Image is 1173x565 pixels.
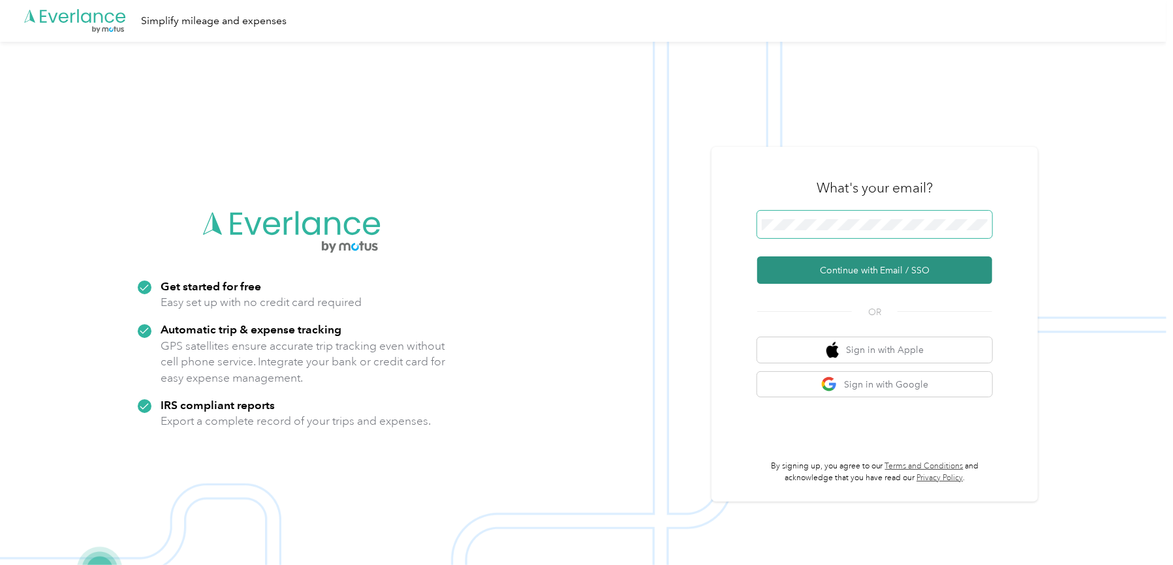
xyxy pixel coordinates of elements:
[161,398,275,412] strong: IRS compliant reports
[757,372,992,397] button: google logoSign in with Google
[161,338,446,386] p: GPS satellites ensure accurate trip tracking even without cell phone service. Integrate your bank...
[161,322,341,336] strong: Automatic trip & expense tracking
[757,461,992,483] p: By signing up, you agree to our and acknowledge that you have read our .
[821,376,837,393] img: google logo
[757,256,992,284] button: Continue with Email / SSO
[852,305,898,319] span: OR
[161,413,431,429] p: Export a complete record of your trips and expenses.
[826,342,839,358] img: apple logo
[817,179,933,197] h3: What's your email?
[916,473,963,483] a: Privacy Policy
[141,13,287,29] div: Simplify mileage and expenses
[161,279,261,293] strong: Get started for free
[757,337,992,363] button: apple logoSign in with Apple
[161,294,362,311] p: Easy set up with no credit card required
[885,461,963,471] a: Terms and Conditions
